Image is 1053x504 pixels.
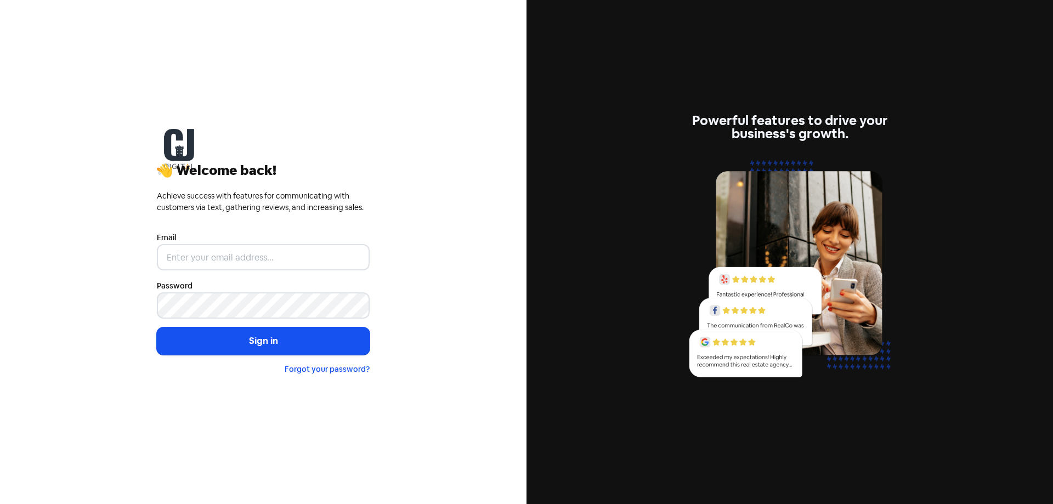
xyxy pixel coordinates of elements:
[157,164,370,177] div: 👋 Welcome back!
[157,327,370,355] button: Sign in
[683,114,896,140] div: Powerful features to drive your business's growth.
[157,280,193,292] label: Password
[157,232,176,243] label: Email
[157,190,370,213] div: Achieve success with features for communicating with customers via text, gathering reviews, and i...
[285,364,370,374] a: Forgot your password?
[683,154,896,390] img: reviews
[157,244,370,270] input: Enter your email address...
